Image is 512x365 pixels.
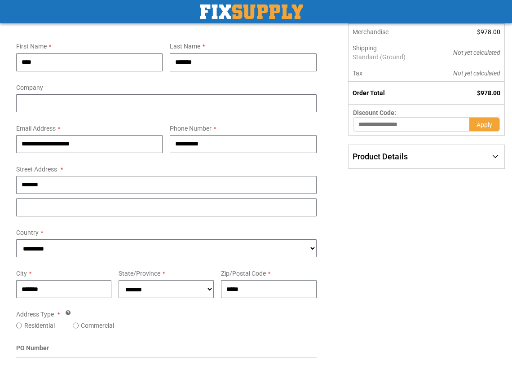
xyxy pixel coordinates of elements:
span: $978.00 [477,28,500,35]
span: Address Type [16,311,54,318]
th: Tax [348,65,430,82]
span: Country [16,229,39,236]
th: Merchandise [348,24,430,40]
span: Zip/Postal Code [221,270,266,277]
div: PO Number [16,343,317,357]
span: Email Address [16,125,56,132]
span: Product Details [353,152,408,161]
a: store logo [200,4,303,19]
span: First Name [16,43,47,50]
button: Apply [469,117,500,132]
span: City [16,270,27,277]
span: Standard (Ground) [353,53,426,62]
span: Apply [477,121,492,128]
strong: Order Total [353,89,385,97]
span: Not yet calculated [453,49,500,56]
span: Shipping [353,44,377,52]
label: Residential [24,321,55,330]
span: Last Name [170,43,200,50]
span: State/Province [119,270,160,277]
img: Fix Industrial Supply [200,4,303,19]
span: $978.00 [477,89,500,97]
span: Discount Code: [353,109,396,116]
span: Street Address [16,166,57,173]
span: Phone Number [170,125,212,132]
label: Commercial [81,321,114,330]
span: Not yet calculated [453,70,500,77]
span: Company [16,84,43,91]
